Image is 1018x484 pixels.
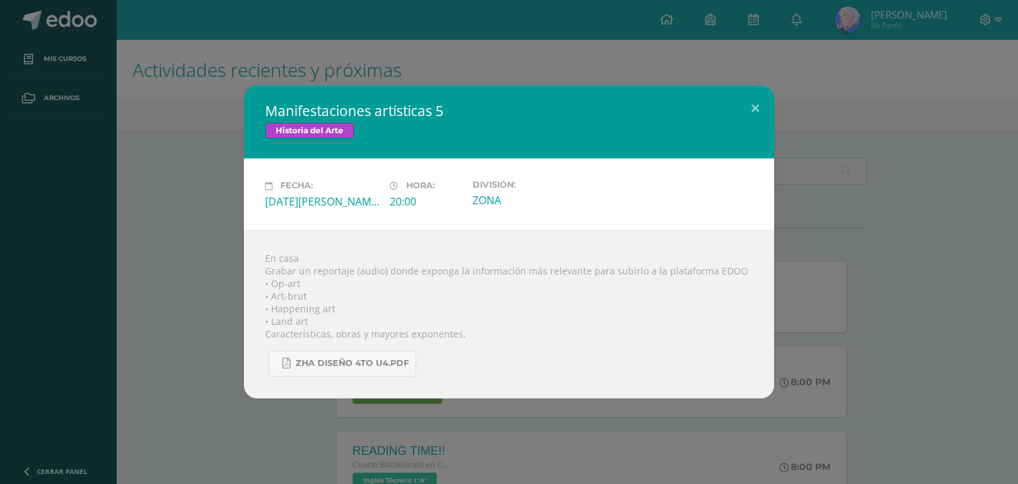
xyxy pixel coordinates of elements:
[265,194,379,209] div: [DATE][PERSON_NAME]
[268,351,416,377] a: ZHA diseño 4to U4.pdf
[736,86,774,131] button: Close (Esc)
[473,180,587,190] label: División:
[265,123,354,139] span: Historia del Arte
[296,358,409,369] span: ZHA diseño 4to U4.pdf
[265,101,753,120] h2: Manifestaciones artísticas 5
[280,181,313,191] span: Fecha:
[406,181,435,191] span: Hora:
[390,194,462,209] div: 20:00
[473,193,587,208] div: ZONA
[244,230,774,398] div: En casa Grabar un reportaje (audio) donde exponga la información más relevante para subirlo a la ...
